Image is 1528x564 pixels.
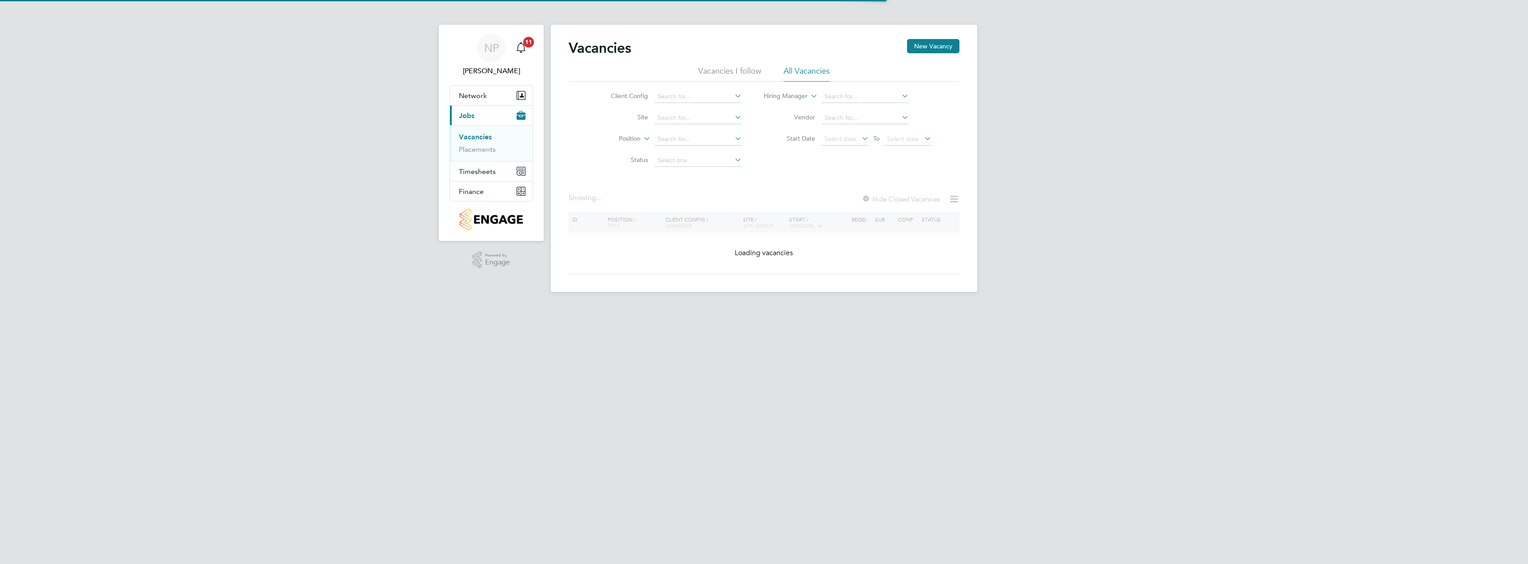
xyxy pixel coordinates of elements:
[450,209,533,230] a: Go to home page
[450,34,533,76] a: NP[PERSON_NAME]
[450,162,533,181] button: Timesheets
[450,106,533,125] button: Jobs
[569,193,603,203] div: Showing
[450,66,533,76] span: Natalie Porter
[654,91,742,103] input: Search for...
[871,133,882,144] span: To
[784,66,830,82] li: All Vacancies
[821,112,909,124] input: Search for...
[473,252,510,268] a: Powered byEngage
[887,135,919,143] span: Select date
[439,25,544,241] nav: Main navigation
[596,193,601,202] span: ...
[460,209,522,230] img: countryside-properties-logo-retina.png
[484,42,499,54] span: NP
[523,37,534,47] span: 11
[450,86,533,105] button: Network
[459,133,492,141] a: Vacancies
[654,154,742,167] input: Select one
[597,92,648,100] label: Client Config
[459,167,496,176] span: Timesheets
[862,195,940,203] label: Hide Closed Vacancies
[654,133,742,146] input: Search for...
[569,39,631,57] h2: Vacancies
[597,113,648,121] label: Site
[764,134,815,142] label: Start Date
[459,145,496,154] a: Placements
[459,111,474,120] span: Jobs
[459,91,487,100] span: Network
[512,34,530,62] a: 11
[459,187,484,196] span: Finance
[654,112,742,124] input: Search for...
[597,156,648,164] label: Status
[756,92,808,101] label: Hiring Manager
[485,259,510,266] span: Engage
[764,113,815,121] label: Vendor
[589,134,641,143] label: Position
[485,252,510,259] span: Powered by
[450,125,533,161] div: Jobs
[821,91,909,103] input: Search for...
[907,39,959,53] button: New Vacancy
[824,135,856,143] span: Select date
[698,66,761,82] li: Vacancies I follow
[450,181,533,201] button: Finance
